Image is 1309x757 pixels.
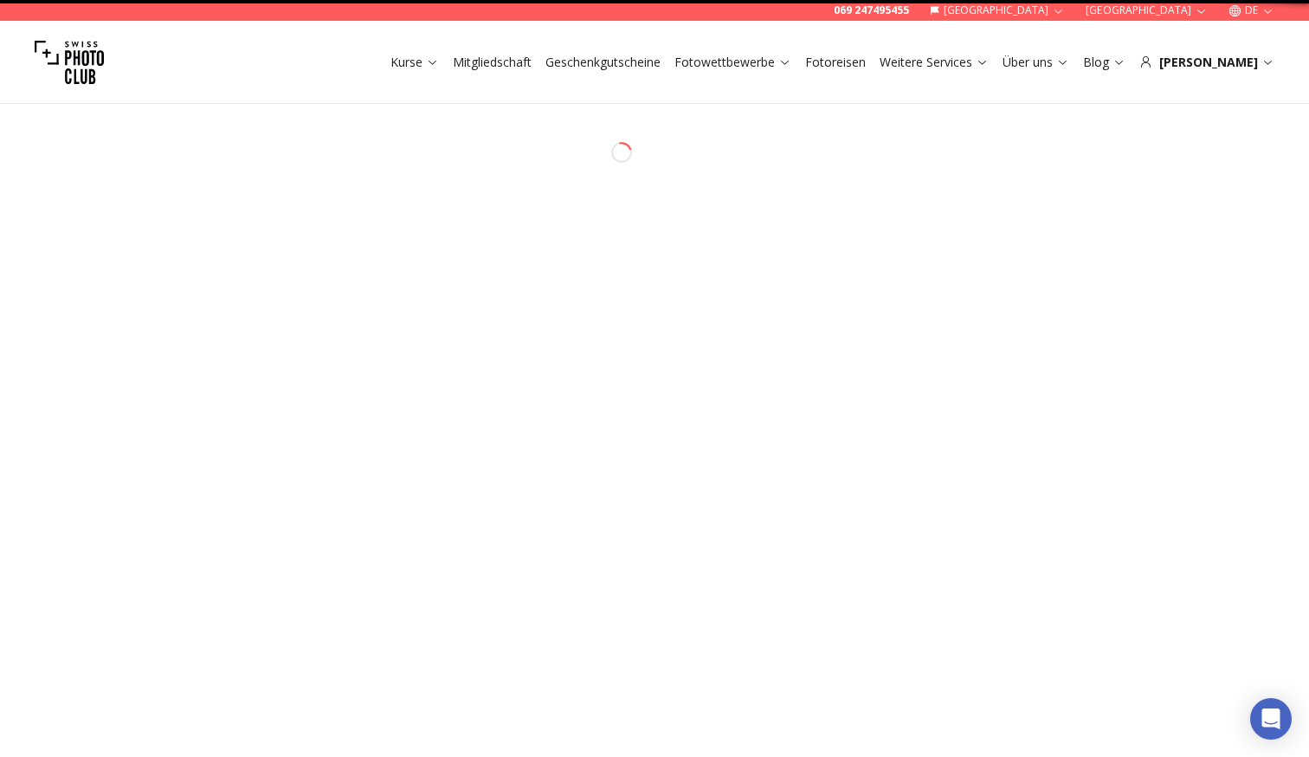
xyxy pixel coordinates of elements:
[1076,50,1132,74] button: Blog
[798,50,873,74] button: Fotoreisen
[1139,54,1274,71] div: [PERSON_NAME]
[805,54,866,71] a: Fotoreisen
[1083,54,1125,71] a: Blog
[667,50,798,74] button: Fotowettbewerbe
[996,50,1076,74] button: Über uns
[390,54,439,71] a: Kurse
[674,54,791,71] a: Fotowettbewerbe
[1250,698,1292,740] div: Open Intercom Messenger
[453,54,532,71] a: Mitgliedschaft
[880,54,989,71] a: Weitere Services
[446,50,538,74] button: Mitgliedschaft
[545,54,661,71] a: Geschenkgutscheine
[538,50,667,74] button: Geschenkgutscheine
[384,50,446,74] button: Kurse
[873,50,996,74] button: Weitere Services
[834,3,909,17] a: 069 247495455
[1003,54,1069,71] a: Über uns
[35,28,104,97] img: Swiss photo club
